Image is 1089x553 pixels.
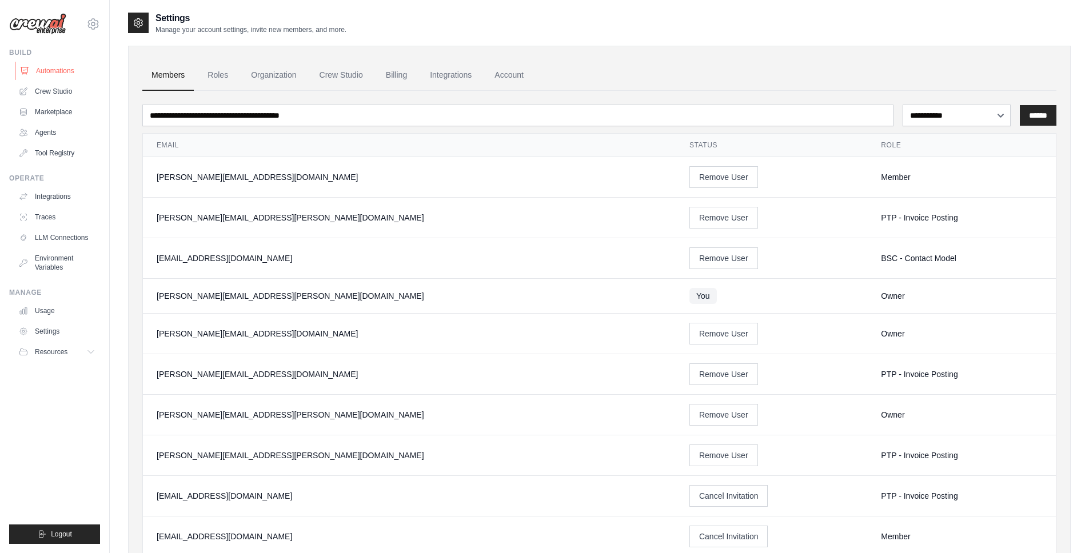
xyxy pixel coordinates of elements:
div: PTP - Invoice Posting [881,368,1042,380]
div: [PERSON_NAME][EMAIL_ADDRESS][DOMAIN_NAME] [157,328,662,339]
button: Cancel Invitation [689,485,768,507]
img: Logo [9,13,66,35]
button: Remove User [689,166,758,188]
div: Owner [881,328,1042,339]
a: Crew Studio [310,60,372,91]
button: Cancel Invitation [689,526,768,547]
div: [EMAIL_ADDRESS][DOMAIN_NAME] [157,490,662,502]
div: PTP - Invoice Posting [881,212,1042,223]
div: PTP - Invoice Posting [881,490,1042,502]
button: Remove User [689,323,758,344]
a: Account [485,60,533,91]
div: Operate [9,174,100,183]
span: Logout [51,530,72,539]
button: Remove User [689,444,758,466]
div: Owner [881,290,1042,302]
a: Roles [198,60,237,91]
th: Role [867,134,1056,157]
div: BSC - Contact Model [881,253,1042,264]
a: Traces [14,208,100,226]
div: [EMAIL_ADDRESS][DOMAIN_NAME] [157,531,662,542]
div: Owner [881,409,1042,420]
p: Manage your account settings, invite new members, and more. [155,25,346,34]
button: Remove User [689,207,758,229]
a: Integrations [421,60,481,91]
a: Automations [15,62,101,80]
div: [PERSON_NAME][EMAIL_ADDRESS][PERSON_NAME][DOMAIN_NAME] [157,290,662,302]
div: PTP - Invoice Posting [881,450,1042,461]
div: [EMAIL_ADDRESS][DOMAIN_NAME] [157,253,662,264]
a: Settings [14,322,100,340]
div: [PERSON_NAME][EMAIL_ADDRESS][PERSON_NAME][DOMAIN_NAME] [157,212,662,223]
button: Resources [14,343,100,361]
button: Remove User [689,247,758,269]
div: Member [881,171,1042,183]
div: [PERSON_NAME][EMAIL_ADDRESS][PERSON_NAME][DOMAIN_NAME] [157,409,662,420]
h2: Settings [155,11,346,25]
button: Logout [9,524,100,544]
th: Status [676,134,867,157]
a: Crew Studio [14,82,100,101]
a: Members [142,60,194,91]
a: Environment Variables [14,249,100,276]
div: [PERSON_NAME][EMAIL_ADDRESS][DOMAIN_NAME] [157,368,662,380]
a: LLM Connections [14,229,100,247]
a: Organization [242,60,305,91]
a: Agents [14,123,100,142]
div: Member [881,531,1042,542]
a: Marketplace [14,103,100,121]
a: Billing [377,60,416,91]
div: Build [9,48,100,57]
button: Remove User [689,404,758,426]
a: Integrations [14,187,100,206]
a: Usage [14,302,100,320]
th: Email [143,134,676,157]
div: [PERSON_NAME][EMAIL_ADDRESS][DOMAIN_NAME] [157,171,662,183]
div: [PERSON_NAME][EMAIL_ADDRESS][PERSON_NAME][DOMAIN_NAME] [157,450,662,461]
span: You [689,288,717,304]
span: Resources [35,347,67,356]
div: Manage [9,288,100,297]
a: Tool Registry [14,144,100,162]
button: Remove User [689,363,758,385]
